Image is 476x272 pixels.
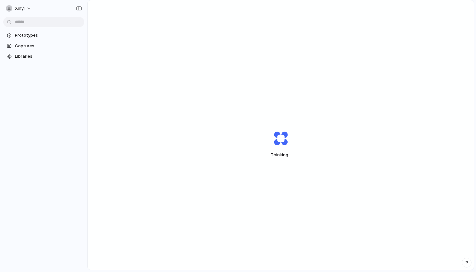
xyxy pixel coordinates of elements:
[15,43,82,49] span: Captures
[15,5,25,12] span: xinyi
[15,53,82,60] span: Libraries
[3,52,84,61] a: Libraries
[3,30,84,40] a: Prototypes
[3,3,35,14] button: xinyi
[15,32,82,39] span: Prototypes
[258,152,303,158] span: Thinking
[3,41,84,51] a: Captures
